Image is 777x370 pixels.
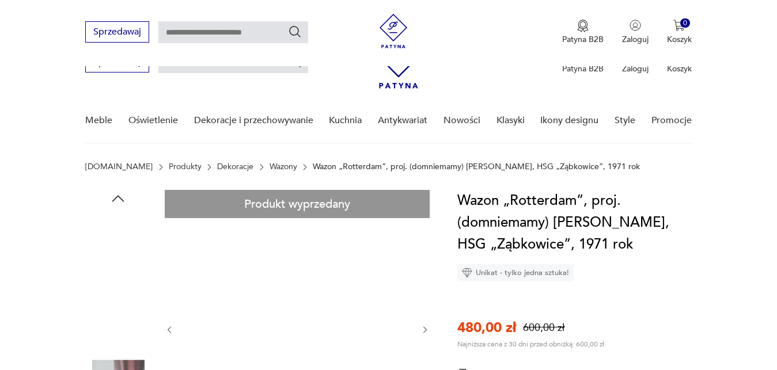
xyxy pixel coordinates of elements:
[457,264,574,281] div: Unikat - tylko jedna sztuka!
[329,98,362,143] a: Kuchnia
[540,98,598,143] a: Ikony designu
[680,18,690,28] div: 0
[673,20,685,31] img: Ikona koszyka
[622,63,649,74] p: Zaloguj
[85,162,153,171] a: [DOMAIN_NAME]
[667,20,692,45] button: 0Koszyk
[376,14,411,48] img: Patyna - sklep z meblami i dekoracjami vintage
[313,162,640,171] p: Wazon „Rotterdam”, proj. (domniemamy) [PERSON_NAME], HSG „Ząbkowice”, 1971 rok
[270,162,297,171] a: Wazony
[85,59,149,67] a: Sprzedawaj
[288,25,302,39] button: Szukaj
[496,98,525,143] a: Klasyki
[378,98,427,143] a: Antykwariat
[562,34,604,45] p: Patyna B2B
[667,34,692,45] p: Koszyk
[622,20,649,45] button: Zaloguj
[457,190,700,255] h1: Wazon „Rotterdam”, proj. (domniemamy) [PERSON_NAME], HSG „Ząbkowice”, 1971 rok
[630,20,641,31] img: Ikonka użytkownika
[85,21,149,43] button: Sprzedawaj
[85,98,112,143] a: Meble
[165,190,430,218] div: Produkt wyprzedany
[577,20,589,32] img: Ikona medalu
[85,287,151,352] img: Zdjęcie produktu Wazon „Rotterdam”, proj. (domniemamy) Bogdan Kupczyk, HSG „Ząbkowice”, 1971 rok
[457,318,516,337] p: 480,00 zł
[667,63,692,74] p: Koszyk
[562,20,604,45] button: Patyna B2B
[651,98,692,143] a: Promocje
[128,98,178,143] a: Oświetlenie
[462,268,472,278] img: Ikona diamentu
[85,29,149,37] a: Sprzedawaj
[85,213,151,279] img: Zdjęcie produktu Wazon „Rotterdam”, proj. (domniemamy) Bogdan Kupczyk, HSG „Ząbkowice”, 1971 rok
[194,98,313,143] a: Dekoracje i przechowywanie
[562,20,604,45] a: Ikona medaluPatyna B2B
[457,340,604,349] p: Najniższa cena z 30 dni przed obniżką: 600,00 zł
[444,98,480,143] a: Nowości
[217,162,253,171] a: Dekoracje
[615,98,635,143] a: Style
[562,63,604,74] p: Patyna B2B
[622,34,649,45] p: Zaloguj
[169,162,202,171] a: Produkty
[523,321,564,335] p: 600,00 zł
